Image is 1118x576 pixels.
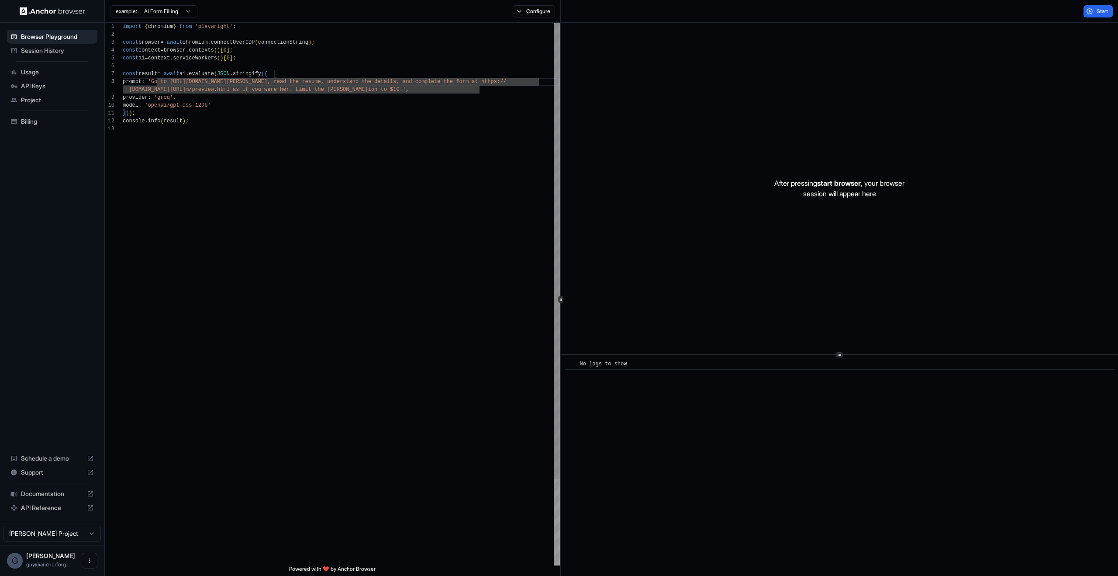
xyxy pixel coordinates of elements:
[230,47,233,53] span: ;
[21,117,94,126] span: Billing
[105,70,114,78] div: 7
[183,118,186,124] span: )
[26,561,70,568] span: guy@anchorforge.io
[264,71,267,77] span: {
[7,487,97,501] div: Documentation
[7,451,97,465] div: Schedule a demo
[7,65,97,79] div: Usage
[141,79,145,85] span: :
[105,94,114,101] div: 9
[217,47,220,53] span: )
[105,23,114,31] div: 1
[261,71,264,77] span: (
[164,71,179,77] span: await
[289,566,376,576] span: Powered with ❤️ by Anchor Browser
[123,94,148,101] span: provider
[123,39,138,45] span: const
[7,93,97,107] div: Project
[230,71,233,77] span: .
[167,39,183,45] span: await
[123,102,138,108] span: model
[406,87,409,93] span: ,
[160,47,163,53] span: =
[280,79,437,85] span: ad the resume, understand the details, and complet
[105,62,114,70] div: 6
[21,489,83,498] span: Documentation
[207,39,210,45] span: .
[105,31,114,38] div: 2
[160,118,163,124] span: (
[123,79,141,85] span: prompt
[186,87,368,93] span: m/preview.html as if you were her. Limit the [PERSON_NAME]
[173,24,176,30] span: }
[123,55,138,61] span: const
[7,44,97,58] div: Session History
[21,468,83,477] span: Support
[1097,8,1109,15] span: Start
[7,465,97,479] div: Support
[21,32,94,41] span: Browser Playground
[138,47,160,53] span: context
[129,87,186,93] span: [DOMAIN_NAME][URL]
[138,102,141,108] span: :
[145,118,148,124] span: .
[148,94,151,101] span: :
[21,82,94,90] span: API Keys
[223,55,226,61] span: [
[148,79,280,85] span: 'Go to [URL][DOMAIN_NAME][PERSON_NAME], re
[227,47,230,53] span: ]
[580,361,627,367] span: No logs to show
[123,71,138,77] span: const
[217,71,230,77] span: JSON
[105,54,114,62] div: 5
[817,179,861,187] span: start browser
[157,71,160,77] span: =
[223,47,226,53] span: 0
[21,68,94,76] span: Usage
[148,55,170,61] span: context
[774,178,904,199] p: After pressing , your browser session will appear here
[105,109,114,117] div: 11
[105,78,114,86] div: 8
[21,46,94,55] span: Session History
[138,55,145,61] span: ai
[183,39,208,45] span: chromium
[20,7,85,15] img: Anchor Logo
[258,39,308,45] span: connectionString
[217,55,220,61] span: (
[7,79,97,93] div: API Keys
[186,118,189,124] span: ;
[26,552,75,559] span: Guy Ben Simhon
[173,94,176,101] span: ,
[437,79,506,85] span: e the form at https://
[105,38,114,46] div: 3
[186,71,189,77] span: .
[138,39,160,45] span: browser
[173,55,217,61] span: serviceWorkers
[123,47,138,53] span: const
[126,110,129,116] span: )
[7,553,23,569] div: G
[513,5,555,17] button: Configure
[116,8,137,15] span: example:
[105,46,114,54] div: 4
[179,24,192,30] span: from
[189,71,214,77] span: evaluate
[233,71,261,77] span: stringify
[148,118,161,124] span: info
[214,47,217,53] span: (
[179,71,186,77] span: ai
[105,125,114,133] div: 13
[123,24,141,30] span: import
[105,101,114,109] div: 10
[233,24,236,30] span: ;
[308,39,311,45] span: )
[145,55,148,61] span: =
[129,110,132,116] span: )
[211,39,255,45] span: connectOverCDP
[7,30,97,44] div: Browser Playground
[164,118,183,124] span: result
[7,501,97,515] div: API Reference
[214,71,217,77] span: (
[164,47,186,53] span: browser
